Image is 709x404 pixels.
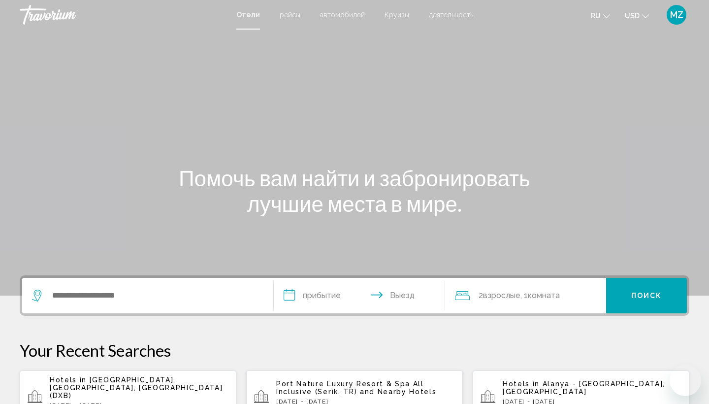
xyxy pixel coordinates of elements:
span: Port Nature Luxury Resort & Spa All Inclusive (Serik, TR) [276,380,424,396]
span: Hotels in [50,376,87,384]
span: , 1 [520,289,560,303]
span: MZ [670,10,683,20]
button: Travelers: 2 adults, 0 children [445,278,607,313]
span: ru [591,12,601,20]
button: Change language [591,8,610,23]
a: деятельность [429,11,473,19]
h1: Помочь вам найти и забронировать лучшие места в мире. [170,165,539,216]
a: рейсы [280,11,300,19]
button: Change currency [625,8,649,23]
button: User Menu [664,4,689,25]
button: Поиск [606,278,687,313]
p: Your Recent Searches [20,340,689,360]
a: Круизы [385,11,409,19]
a: Отели [236,11,260,19]
button: Check in and out dates [274,278,445,313]
span: Alanya - [GEOGRAPHIC_DATA], [GEOGRAPHIC_DATA] [503,380,665,396]
div: Search widget [22,278,687,313]
span: and Nearby Hotels [360,388,437,396]
span: Взрослые [483,291,520,300]
span: [GEOGRAPHIC_DATA], [GEOGRAPHIC_DATA], [GEOGRAPHIC_DATA] (DXB) [50,376,223,400]
span: 2 [479,289,520,303]
span: USD [625,12,640,20]
span: Hotels in [503,380,540,388]
iframe: Кнопка запуска окна обмена сообщениями [670,365,701,396]
span: Комната [528,291,560,300]
span: Поиск [631,292,662,300]
a: Travorium [20,5,226,25]
a: автомобилей [320,11,365,19]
